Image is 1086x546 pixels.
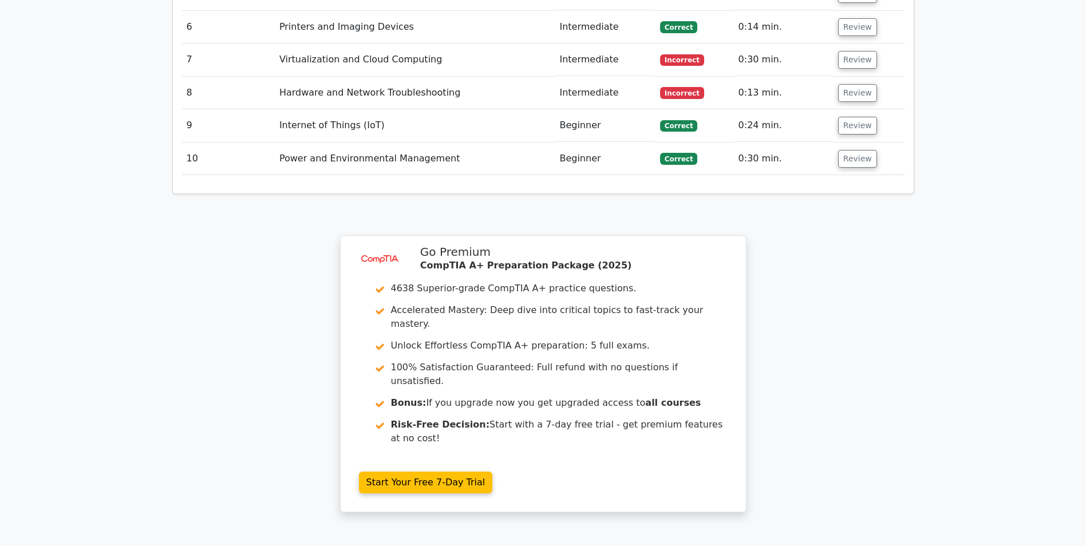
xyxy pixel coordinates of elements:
td: Intermediate [555,11,655,43]
td: 0:30 min. [734,43,834,76]
td: Internet of Things (IoT) [275,109,555,142]
span: Incorrect [660,54,704,66]
button: Review [838,18,877,36]
td: 6 [182,11,275,43]
td: 0:14 min. [734,11,834,43]
td: 0:30 min. [734,143,834,175]
span: Correct [660,21,697,33]
td: Beginner [555,109,655,142]
span: Incorrect [660,87,704,98]
td: Virtualization and Cloud Computing [275,43,555,76]
button: Review [838,84,877,102]
td: 0:24 min. [734,109,834,142]
td: Intermediate [555,43,655,76]
td: Printers and Imaging Devices [275,11,555,43]
td: 10 [182,143,275,175]
td: 0:13 min. [734,77,834,109]
button: Review [838,150,877,168]
td: Beginner [555,143,655,175]
td: 9 [182,109,275,142]
a: Start Your Free 7-Day Trial [359,472,493,493]
span: Correct [660,153,697,164]
button: Review [838,117,877,134]
td: Intermediate [555,77,655,109]
td: Power and Environmental Management [275,143,555,175]
td: Hardware and Network Troubleshooting [275,77,555,109]
button: Review [838,51,877,69]
td: 8 [182,77,275,109]
td: 7 [182,43,275,76]
span: Correct [660,120,697,132]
